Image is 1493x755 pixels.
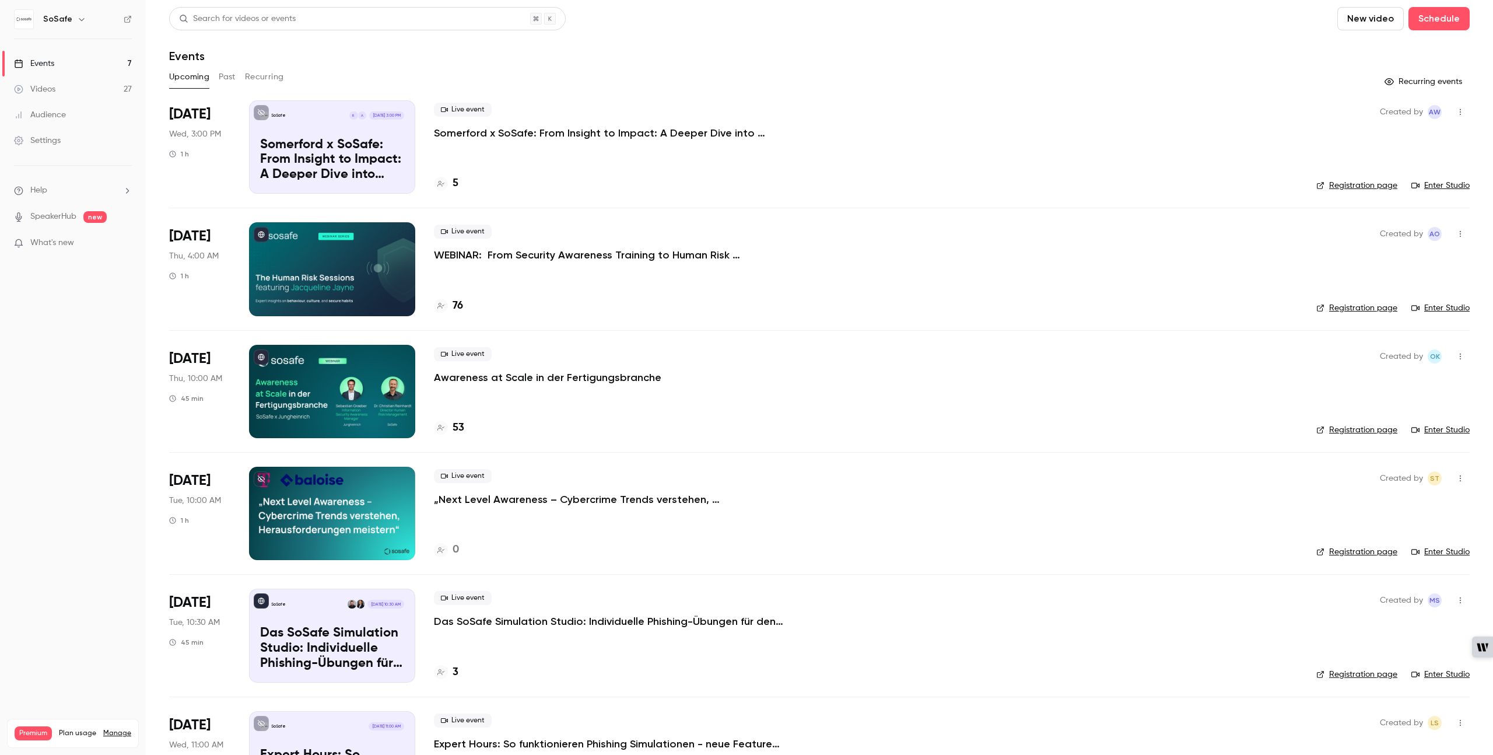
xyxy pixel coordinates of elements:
[1316,424,1397,436] a: Registration page
[1428,593,1442,607] span: Markus Stalf
[1380,105,1423,119] span: Created by
[434,469,492,483] span: Live event
[169,495,221,506] span: Tue, 10:00 AM
[434,347,492,361] span: Live event
[271,602,286,607] p: SoSafe
[1431,716,1439,730] span: LS
[356,600,365,608] img: Arzu Döver
[169,250,219,262] span: Thu, 4:00 AM
[1411,424,1470,436] a: Enter Studio
[453,176,458,191] h4: 5
[169,467,230,560] div: Sep 9 Tue, 10:00 AM (Europe/Berlin)
[1430,471,1439,485] span: ST
[169,227,211,246] span: [DATE]
[434,298,463,314] a: 76
[1380,349,1423,363] span: Created by
[349,111,358,120] div: R
[1379,72,1470,91] button: Recurring events
[245,68,284,86] button: Recurring
[59,729,96,738] span: Plan usage
[30,237,74,249] span: What's new
[1380,716,1423,730] span: Created by
[169,471,211,490] span: [DATE]
[1316,302,1397,314] a: Registration page
[249,589,415,682] a: Das SoSafe Simulation Studio: Individuelle Phishing-Übungen für den öffentlichen SektorSoSafeArzu...
[358,111,367,120] div: A
[1411,302,1470,314] a: Enter Studio
[15,726,52,740] span: Premium
[219,68,236,86] button: Past
[169,349,211,368] span: [DATE]
[434,103,492,117] span: Live event
[1428,349,1442,363] span: Olga Krukova
[14,109,66,121] div: Audience
[14,135,61,146] div: Settings
[434,542,459,558] a: 0
[169,345,230,438] div: Sep 4 Thu, 10:00 AM (Europe/Berlin)
[103,729,131,738] a: Manage
[434,225,492,239] span: Live event
[30,184,47,197] span: Help
[434,420,464,436] a: 53
[434,248,784,262] p: WEBINAR: From Security Awareness Training to Human Risk Management
[1429,593,1440,607] span: MS
[453,542,459,558] h4: 0
[271,723,286,729] p: SoSafe
[1337,7,1404,30] button: New video
[169,100,230,194] div: Sep 3 Wed, 3:00 PM (Europe/Berlin)
[434,737,784,751] p: Expert Hours: So funktionieren Phishing Simulationen - neue Features, Tipps & Tricks
[169,222,230,316] div: Sep 4 Thu, 12:00 PM (Australia/Sydney)
[1380,471,1423,485] span: Created by
[1380,227,1423,241] span: Created by
[118,238,132,249] iframe: Noticeable Trigger
[249,100,415,194] a: Somerford x SoSafe: From Insight to Impact: A Deeper Dive into Behavioral Science in Cybersecurit...
[169,68,209,86] button: Upcoming
[169,593,211,612] span: [DATE]
[179,13,296,25] div: Search for videos or events
[260,138,404,183] p: Somerford x SoSafe: From Insight to Impact: A Deeper Dive into Behavioral Science in Cybersecurity
[434,614,784,628] a: Das SoSafe Simulation Studio: Individuelle Phishing-Übungen für den öffentlichen Sektor
[348,600,356,608] img: Gabriel Simkin
[14,184,132,197] li: help-dropdown-opener
[83,211,107,223] span: new
[434,370,661,385] a: Awareness at Scale in der Fertigungsbranche
[169,149,189,159] div: 1 h
[1316,180,1397,191] a: Registration page
[1411,180,1470,191] a: Enter Studio
[169,617,220,628] span: Tue, 10:30 AM
[453,665,458,680] h4: 3
[169,638,204,647] div: 45 min
[169,105,211,124] span: [DATE]
[169,739,223,751] span: Wed, 11:00 AM
[1408,7,1470,30] button: Schedule
[367,600,404,608] span: [DATE] 10:30 AM
[169,271,189,281] div: 1 h
[1428,471,1442,485] span: Stefanie Theil
[434,126,784,140] a: Somerford x SoSafe: From Insight to Impact: A Deeper Dive into Behavioral Science in Cybersecurity
[1411,546,1470,558] a: Enter Studio
[169,394,204,403] div: 45 min
[1411,669,1470,680] a: Enter Studio
[14,83,55,95] div: Videos
[169,716,211,735] span: [DATE]
[1316,546,1397,558] a: Registration page
[369,722,404,730] span: [DATE] 11:00 AM
[434,714,492,728] span: Live event
[434,591,492,605] span: Live event
[43,13,72,25] h6: SoSafe
[434,492,784,506] a: „Next Level Awareness – Cybercrime Trends verstehen, Herausforderungen meistern“ Telekom Schweiz ...
[30,211,76,223] a: SpeakerHub
[369,111,404,120] span: [DATE] 3:00 PM
[271,113,286,118] p: SoSafe
[169,516,189,525] div: 1 h
[1429,105,1441,119] span: AW
[14,58,54,69] div: Events
[1428,227,1442,241] span: Alba Oni
[260,626,404,671] p: Das SoSafe Simulation Studio: Individuelle Phishing-Übungen für den öffentlichen Sektor
[1429,227,1440,241] span: AO
[1428,716,1442,730] span: Luise Schulz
